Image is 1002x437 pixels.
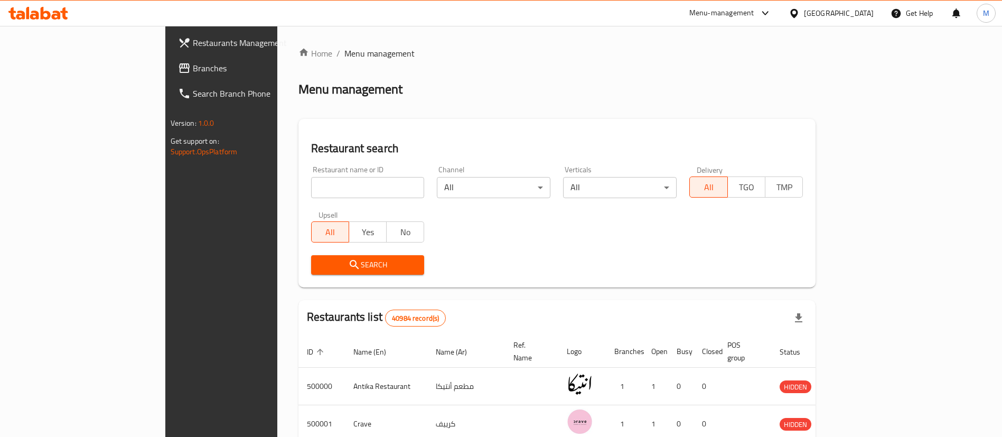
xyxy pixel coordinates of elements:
[171,116,196,130] span: Version:
[780,419,811,431] span: HIDDEN
[386,313,445,323] span: 40984 record(s)
[353,225,382,240] span: Yes
[170,55,333,81] a: Branches
[311,177,425,198] input: Search for restaurant name or ID..
[727,176,765,198] button: TGO
[311,141,803,156] h2: Restaurant search
[732,180,761,195] span: TGO
[385,310,446,327] div: Total records count
[780,381,811,393] span: HIDDEN
[316,225,345,240] span: All
[336,47,340,60] li: /
[643,336,668,368] th: Open
[345,368,427,405] td: Antika Restaurant
[170,81,333,106] a: Search Branch Phone
[437,177,550,198] div: All
[311,221,349,243] button: All
[567,371,593,397] img: Antika Restaurant
[567,408,593,435] img: Crave
[689,7,754,20] div: Menu-management
[386,221,424,243] button: No
[320,258,416,272] span: Search
[311,255,425,275] button: Search
[353,346,400,358] span: Name (En)
[558,336,606,368] th: Logo
[694,180,723,195] span: All
[694,368,719,405] td: 0
[668,368,694,405] td: 0
[436,346,481,358] span: Name (Ar)
[307,346,327,358] span: ID
[804,7,874,19] div: [GEOGRAPHIC_DATA]
[307,309,446,327] h2: Restaurants list
[668,336,694,368] th: Busy
[391,225,420,240] span: No
[298,47,816,60] nav: breadcrumb
[780,346,814,358] span: Status
[349,221,387,243] button: Yes
[643,368,668,405] td: 1
[606,336,643,368] th: Branches
[193,36,324,49] span: Restaurants Management
[689,176,727,198] button: All
[427,368,505,405] td: مطعم أنتيكا
[198,116,214,130] span: 1.0.0
[727,339,758,364] span: POS group
[319,211,338,218] label: Upsell
[786,305,811,331] div: Export file
[697,166,723,173] label: Delivery
[298,81,402,98] h2: Menu management
[983,7,989,19] span: M
[780,380,811,393] div: HIDDEN
[344,47,415,60] span: Menu management
[694,336,719,368] th: Closed
[513,339,546,364] span: Ref. Name
[563,177,677,198] div: All
[193,87,324,100] span: Search Branch Phone
[770,180,799,195] span: TMP
[193,62,324,75] span: Branches
[170,30,333,55] a: Restaurants Management
[171,145,238,159] a: Support.OpsPlatform
[606,368,643,405] td: 1
[171,134,219,148] span: Get support on:
[765,176,803,198] button: TMP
